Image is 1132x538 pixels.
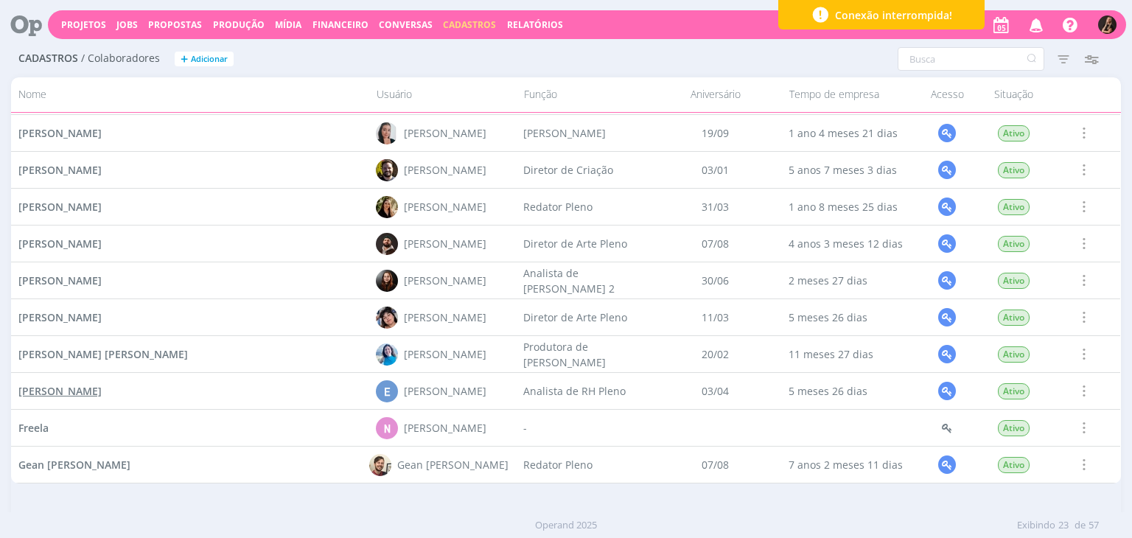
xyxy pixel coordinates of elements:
span: Financeiro [312,18,368,31]
span: [PERSON_NAME] [18,384,102,398]
button: Jobs [112,19,142,31]
button: Financeiro [308,19,373,31]
a: Relatórios [507,18,563,31]
span: Gean [PERSON_NAME] [18,458,130,472]
button: L [1097,12,1117,38]
div: Analista de RH Pleno [517,373,649,409]
div: Situação [981,82,1047,108]
span: Ativo [998,125,1030,142]
img: C [377,122,399,144]
img: C [377,159,399,181]
span: Ativo [998,162,1030,178]
div: 07/08 [649,447,782,483]
span: / Colaboradores [81,52,160,65]
div: Usuário [369,82,517,108]
img: E [377,343,399,366]
div: [PERSON_NAME] [405,236,487,251]
div: 20/02 [649,336,782,372]
div: 5 anos 7 meses 3 dias [782,152,915,188]
img: C [377,196,399,218]
div: Analista de [PERSON_NAME] 2 [517,262,649,298]
div: Redator Pleno [517,189,649,225]
div: 11 meses 27 dias [782,336,915,372]
span: Ativo [998,383,1030,399]
span: Conexão interrompida! [835,7,952,23]
a: Gean [PERSON_NAME] [18,457,130,472]
span: Freela [18,421,49,435]
div: 1 ano 4 meses 21 dias [782,115,915,151]
span: 57 [1089,518,1099,533]
span: Cadastros [443,18,496,31]
a: [PERSON_NAME] [PERSON_NAME] [18,346,188,362]
a: Jobs [116,18,138,31]
a: Mídia [275,18,301,31]
div: Diretor de Criação [517,152,649,188]
a: Produção [213,18,265,31]
span: [PERSON_NAME] [18,163,102,177]
div: [PERSON_NAME] [405,162,487,178]
a: Conversas [379,18,433,31]
span: Ativo [998,420,1030,436]
img: G [370,454,392,476]
button: Conversas [374,19,437,31]
span: [PERSON_NAME] [18,200,102,214]
div: 5 meses 26 dias [782,373,915,409]
div: [PERSON_NAME] [517,115,649,151]
div: 03/01 [649,152,782,188]
span: [PERSON_NAME] [18,126,102,140]
span: + [181,52,188,67]
img: L [1098,15,1117,34]
button: Relatórios [503,19,567,31]
input: Busca [898,47,1044,71]
span: Cadastros [18,52,78,65]
div: N [377,417,399,439]
span: Ativo [998,310,1030,326]
span: Ativo [998,346,1030,363]
a: [PERSON_NAME] [18,310,102,325]
a: [PERSON_NAME] [18,162,102,178]
span: Propostas [148,18,202,31]
div: 07/08 [649,226,782,262]
img: E [377,307,399,329]
span: Adicionar [191,55,228,64]
div: 4 anos 3 meses 12 dias [782,226,915,262]
button: Propostas [144,19,206,31]
a: [PERSON_NAME] [18,125,102,141]
div: Diretor de Arte Pleno [517,299,649,335]
button: Produção [209,19,269,31]
div: - [517,410,649,446]
span: 23 [1058,518,1069,533]
span: Ativo [998,273,1030,289]
div: [PERSON_NAME] [405,273,487,288]
div: [PERSON_NAME] [405,346,487,362]
div: Acesso [915,82,981,108]
div: Aniversário [649,82,782,108]
div: 30/06 [649,262,782,298]
div: 7 anos 2 meses 11 dias [782,447,915,483]
div: 19/09 [649,115,782,151]
div: 5 meses 26 dias [782,299,915,335]
span: [PERSON_NAME] [PERSON_NAME] [18,347,188,361]
img: E [377,270,399,292]
button: Cadastros [439,19,500,31]
button: +Adicionar [175,52,234,67]
span: [PERSON_NAME] [18,273,102,287]
div: Produtora de [PERSON_NAME] [517,336,649,372]
a: [PERSON_NAME] [18,236,102,251]
div: [PERSON_NAME] [405,310,487,325]
div: [PERSON_NAME] [405,199,487,214]
div: Diretor de Arte Pleno [517,226,649,262]
button: Mídia [270,19,306,31]
div: 2 meses 27 dias [782,262,915,298]
span: Ativo [998,236,1030,252]
div: 31/03 [649,189,782,225]
div: Gean [PERSON_NAME] [398,457,509,472]
a: [PERSON_NAME] [18,273,102,288]
div: [PERSON_NAME] [405,125,487,141]
span: Exibindo [1017,518,1055,533]
div: Função [517,82,649,108]
div: Redator Pleno [517,447,649,483]
button: Projetos [57,19,111,31]
a: Projetos [61,18,106,31]
span: de [1075,518,1086,533]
